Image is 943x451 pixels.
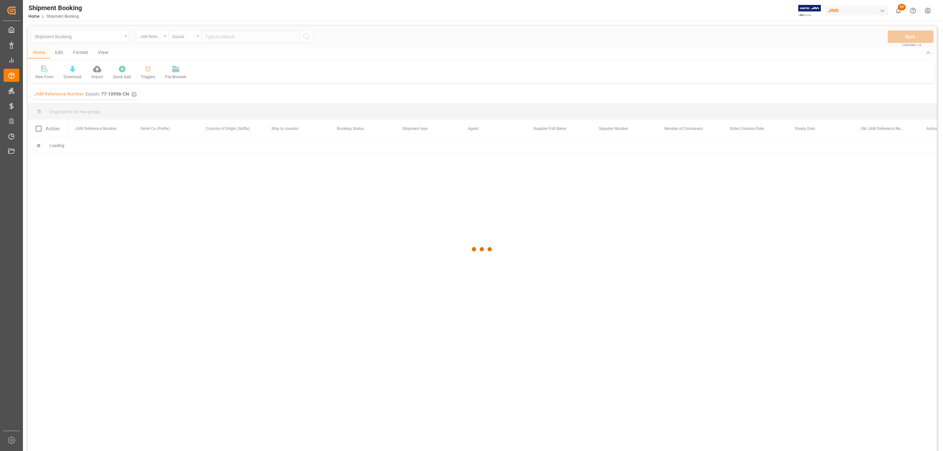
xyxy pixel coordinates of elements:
button: show 55 new notifications [891,3,906,18]
span: 55 [898,4,906,10]
div: JIMS [825,6,888,15]
img: Exertis%20JAM%20-%20Email%20Logo.jpg_1722504956.jpg [798,5,821,16]
button: JIMS [825,4,891,17]
button: Help Center [906,3,920,18]
div: Shipment Booking [28,3,82,13]
a: Home [28,14,39,19]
